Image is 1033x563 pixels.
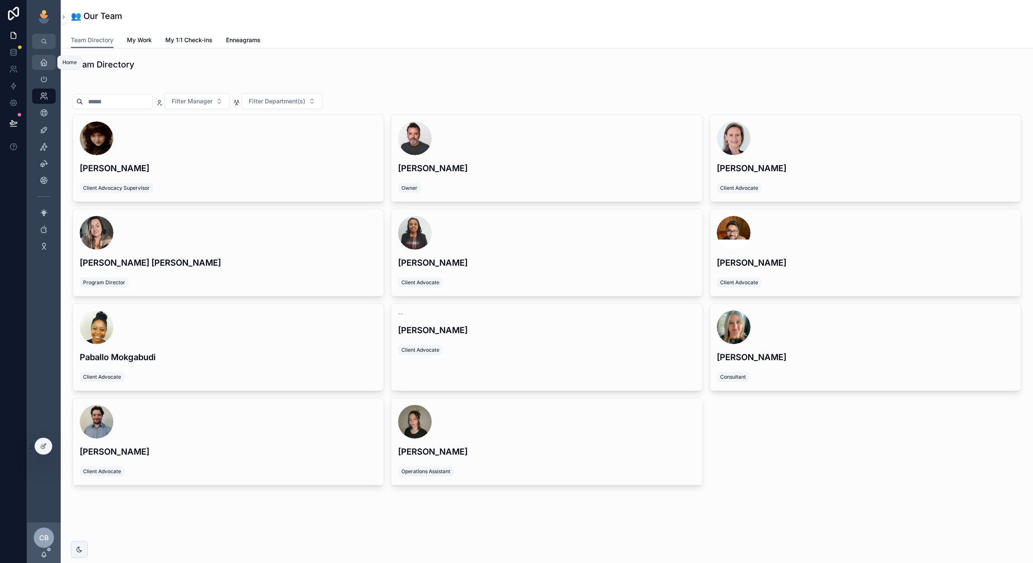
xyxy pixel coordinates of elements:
span: Filter Department(s) [249,97,305,105]
h3: [PERSON_NAME] [398,324,695,337]
a: [PERSON_NAME]Client Advocate [710,209,1021,296]
h3: [PERSON_NAME] [80,162,377,175]
a: [PERSON_NAME]Client Advocacy Supervisor [73,114,384,202]
button: Select Button [242,93,323,109]
h3: Paballo Mokgabudi [80,351,377,364]
span: Client Advocate [401,347,439,353]
h3: [PERSON_NAME] [717,256,1014,269]
a: [PERSON_NAME]Client Advocate [710,114,1021,202]
h1: 👥 Our Team [71,10,122,22]
h3: [PERSON_NAME] [717,162,1014,175]
a: [PERSON_NAME]Client Advocate [73,398,384,485]
span: Filter Manager [172,97,213,105]
a: [PERSON_NAME]Operations Assistant [391,398,702,485]
span: Owner [401,185,417,191]
a: [PERSON_NAME]Client Advocate [391,209,702,296]
a: [PERSON_NAME]Consultant [710,303,1021,391]
a: Enneagrams [226,32,261,49]
span: Team Directory [71,36,113,44]
div: scrollable content [27,49,61,265]
h1: Team Directory [73,59,135,70]
a: [PERSON_NAME] [PERSON_NAME]Program Director [73,209,384,296]
h3: [PERSON_NAME] [398,162,695,175]
h3: [PERSON_NAME] [398,445,695,458]
button: Select Button [164,93,230,109]
h3: [PERSON_NAME] [PERSON_NAME] [80,256,377,269]
span: Operations Assistant [401,468,450,475]
span: Client Advocate [401,279,439,286]
span: Client Advocate [83,468,121,475]
span: -- [398,310,403,317]
h3: [PERSON_NAME] [717,351,1014,364]
span: Client Advocate [720,185,758,191]
a: Paballo MokgabudiClient Advocate [73,303,384,391]
div: Home [62,59,77,66]
span: Enneagrams [226,36,261,44]
a: --[PERSON_NAME]Client Advocate [391,303,702,391]
a: Team Directory [71,32,113,48]
h3: [PERSON_NAME] [398,256,695,269]
img: App logo [37,10,51,24]
a: [PERSON_NAME]Owner [391,114,702,202]
span: Client Advocate [720,279,758,286]
span: My Work [127,36,152,44]
span: CB [39,533,49,543]
span: My 1:1 Check-ins [165,36,213,44]
h3: [PERSON_NAME] [80,445,377,458]
span: Consultant [720,374,746,380]
span: Client Advocate [83,374,121,380]
span: Client Advocacy Supervisor [83,185,150,191]
span: Program Director [83,279,125,286]
a: My 1:1 Check-ins [165,32,213,49]
a: My Work [127,32,152,49]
